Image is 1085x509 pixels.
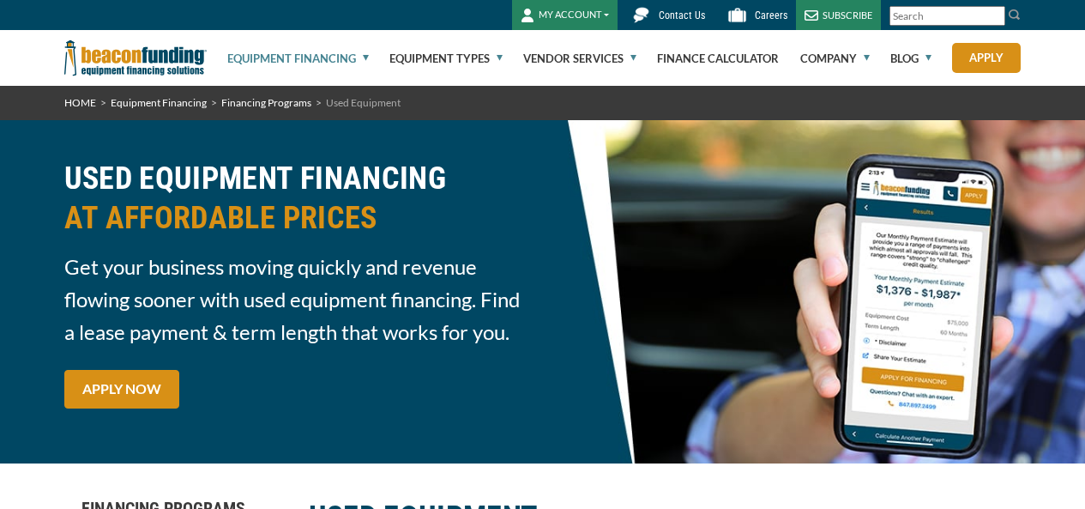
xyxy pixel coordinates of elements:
[800,31,870,86] a: Company
[227,31,369,86] a: Equipment Financing
[389,31,503,86] a: Equipment Types
[1008,8,1022,21] img: Search
[987,9,1001,23] a: Clear search text
[64,251,533,348] span: Get your business moving quickly and revenue flowing sooner with used equipment financing. Find a...
[221,96,311,109] a: Financing Programs
[64,198,533,238] span: AT AFFORDABLE PRICES
[657,31,779,86] a: Finance Calculator
[111,96,207,109] a: Equipment Financing
[64,159,533,238] h2: USED EQUIPMENT FINANCING
[523,31,636,86] a: Vendor Services
[326,96,401,109] span: Used Equipment
[952,43,1021,73] a: Apply
[659,9,705,21] span: Contact Us
[890,31,931,86] a: Blog
[755,9,787,21] span: Careers
[64,30,207,86] img: Beacon Funding Corporation logo
[64,370,179,409] a: APPLY NOW
[889,6,1005,26] input: Search
[64,96,96,109] a: HOME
